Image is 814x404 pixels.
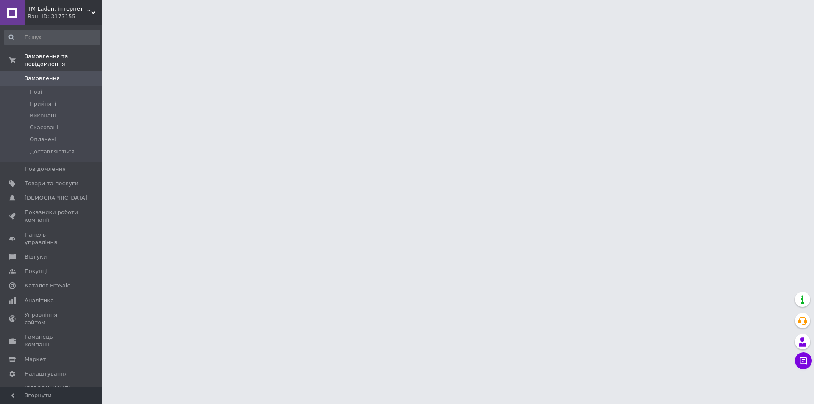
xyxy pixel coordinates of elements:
[30,112,56,120] span: Виконані
[25,311,78,326] span: Управління сайтом
[30,124,59,131] span: Скасовані
[30,148,75,156] span: Доставляються
[25,180,78,187] span: Товари та послуги
[25,282,70,290] span: Каталог ProSale
[25,253,47,261] span: Відгуки
[30,88,42,96] span: Нові
[30,136,56,143] span: Оплачені
[25,356,46,363] span: Маркет
[4,30,100,45] input: Пошук
[25,333,78,348] span: Гаманець компанії
[25,370,68,378] span: Налаштування
[25,209,78,224] span: Показники роботи компанії
[28,5,91,13] span: TM Ladan, інтернет-магазин виробника
[25,231,78,246] span: Панель управління
[25,165,66,173] span: Повідомлення
[25,53,102,68] span: Замовлення та повідомлення
[795,352,812,369] button: Чат з покупцем
[25,267,47,275] span: Покупці
[28,13,102,20] div: Ваш ID: 3177155
[30,100,56,108] span: Прийняті
[25,194,87,202] span: [DEMOGRAPHIC_DATA]
[25,297,54,304] span: Аналітика
[25,75,60,82] span: Замовлення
